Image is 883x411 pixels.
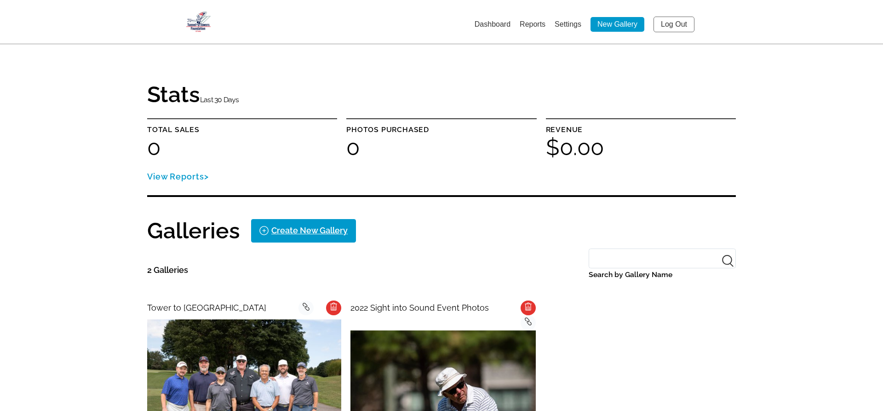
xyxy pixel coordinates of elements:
a: Create New Gallery [251,219,356,242]
h1: Galleries [147,220,240,242]
p: Revenue [546,123,736,136]
span: 2022 Sight into Sound Event Photos [350,303,489,313]
a: Log Out [654,17,694,32]
a: Dashboard [475,20,510,28]
img: Snapphound Logo [186,12,211,32]
h1: 0 [147,136,337,158]
small: Last 30 Days [200,95,239,104]
h1: Stats [147,83,239,107]
label: Search by Gallery Name [589,268,736,281]
p: Photos purchased [346,123,536,136]
span: 2 Galleries [147,265,188,275]
div: Create New Gallery [271,223,348,238]
h1: $0.00 [546,136,736,158]
a: New Gallery [591,17,644,32]
h1: 0 [346,136,536,158]
p: Total sales [147,123,337,136]
span: Tower to [GEOGRAPHIC_DATA] [147,303,266,313]
a: View Reports [147,172,209,181]
a: Settings [555,20,581,28]
a: Reports [520,20,545,28]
